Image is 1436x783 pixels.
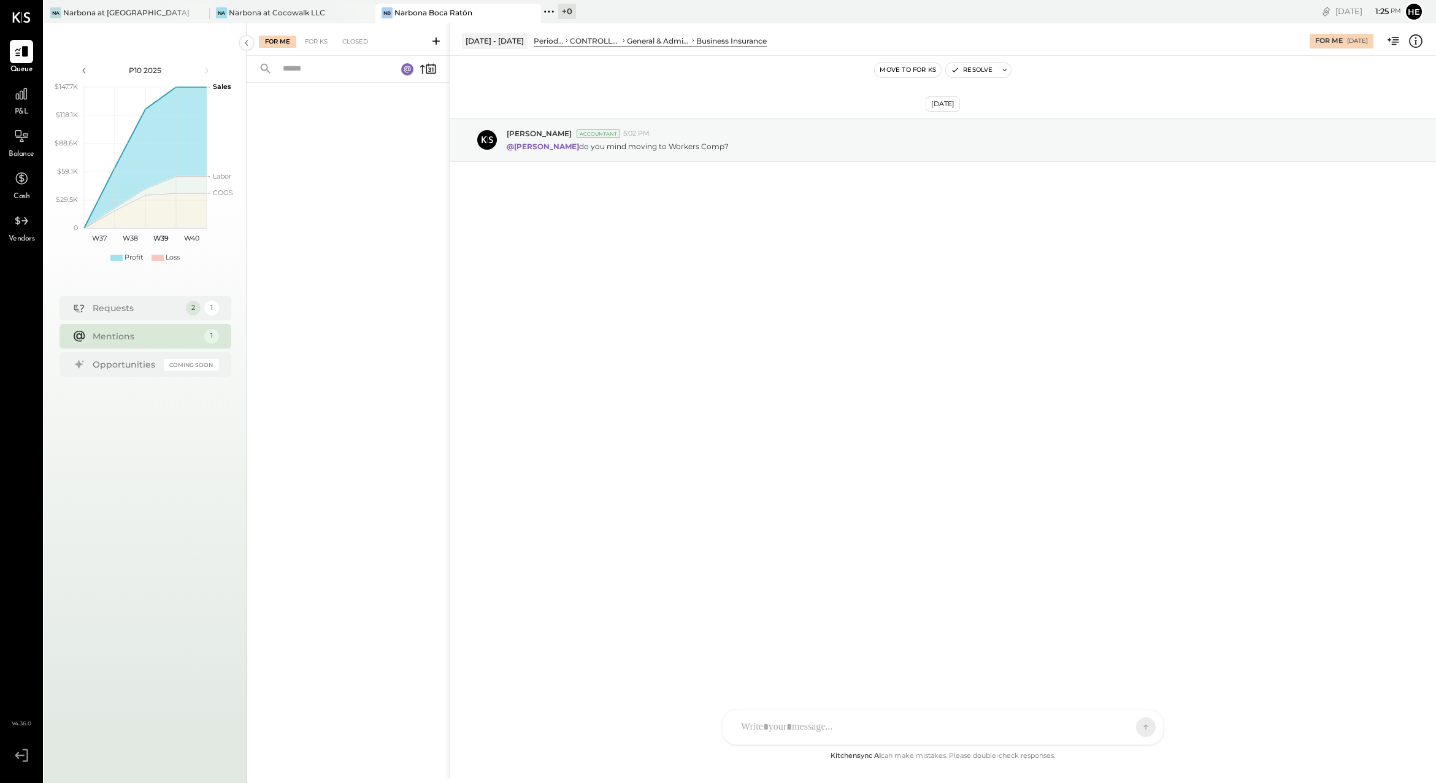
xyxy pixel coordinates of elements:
[558,4,576,19] div: + 0
[9,234,35,245] span: Vendors
[13,191,29,202] span: Cash
[213,188,233,197] text: COGS
[10,64,33,75] span: Queue
[204,301,219,315] div: 1
[183,234,199,242] text: W40
[166,253,180,263] div: Loss
[204,329,219,344] div: 1
[186,301,201,315] div: 2
[56,110,78,119] text: $118.1K
[1,167,42,202] a: Cash
[164,359,219,371] div: Coming Soon
[507,142,579,151] strong: @[PERSON_NAME]
[93,302,180,314] div: Requests
[577,129,620,138] div: Accountant
[93,358,158,371] div: Opportunities
[92,234,107,242] text: W37
[63,7,191,18] div: Narbona at [GEOGRAPHIC_DATA] LLC
[9,149,34,160] span: Balance
[229,7,325,18] div: Narbona at Cocowalk LLC
[93,330,198,342] div: Mentions
[55,82,78,91] text: $147.7K
[1347,37,1368,45] div: [DATE]
[213,82,231,91] text: Sales
[125,253,143,263] div: Profit
[74,223,78,232] text: 0
[394,7,472,18] div: Narbona Boca Ratōn
[462,33,528,48] div: [DATE] - [DATE]
[1335,6,1401,17] div: [DATE]
[213,172,231,180] text: Labor
[93,65,198,75] div: P10 2025
[57,167,78,175] text: $59.1K
[1,40,42,75] a: Queue
[534,36,564,46] div: Period P&L
[122,234,137,242] text: W38
[946,63,997,77] button: Resolve
[259,36,296,48] div: For Me
[507,128,572,139] span: [PERSON_NAME]
[216,7,227,18] div: Na
[926,96,960,112] div: [DATE]
[55,139,78,147] text: $88.6K
[696,36,767,46] div: Business Insurance
[50,7,61,18] div: Na
[1315,36,1343,46] div: For Me
[570,36,621,46] div: CONTROLLABLE EXPENSES
[627,36,690,46] div: General & Administrative Expenses
[336,36,374,48] div: Closed
[875,63,941,77] button: Move to for ks
[1320,5,1332,18] div: copy link
[1,82,42,118] a: P&L
[382,7,393,18] div: NB
[56,195,78,204] text: $29.5K
[1,209,42,245] a: Vendors
[15,107,29,118] span: P&L
[153,234,168,242] text: W39
[1404,2,1424,21] button: He
[623,129,650,139] span: 5:02 PM
[299,36,334,48] div: For KS
[1,125,42,160] a: Balance
[507,141,729,152] p: do you mind moving to Workers Comp?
